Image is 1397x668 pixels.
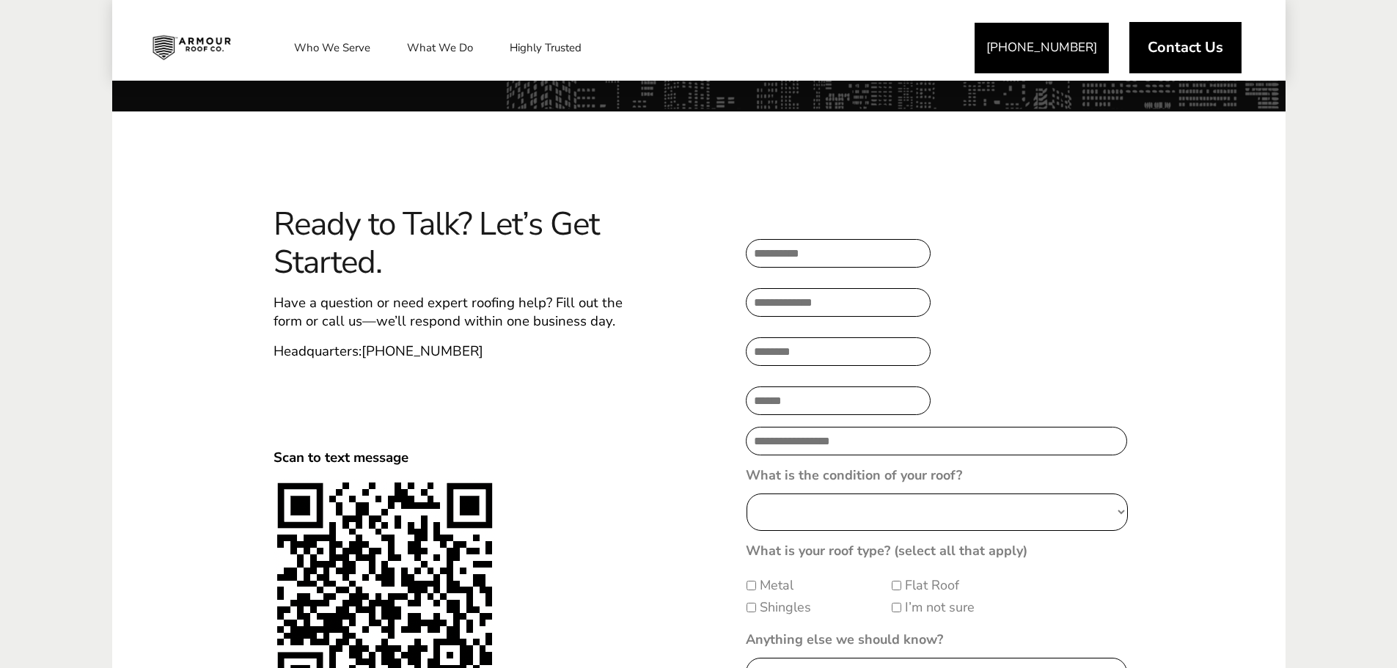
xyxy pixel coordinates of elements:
[274,205,637,283] span: Ready to Talk? Let’s Get Started.
[274,293,623,331] span: Have a question or need expert roofing help? Fill out the form or call us—we’ll respond within on...
[362,342,483,361] a: [PHONE_NUMBER]
[905,598,975,617] label: I’m not sure
[141,29,242,66] img: Industrial and Commercial Roofing Company | Armour Roof Co.
[760,576,793,595] label: Metal
[975,23,1109,73] a: [PHONE_NUMBER]
[905,576,959,595] label: Flat Roof
[746,543,1027,559] label: What is your roof type? (select all that apply)
[746,467,962,484] label: What is the condition of your roof?
[760,598,811,617] label: Shingles
[392,29,488,66] a: What We Do
[274,342,483,361] span: Headquarters:
[1129,22,1242,73] a: Contact Us
[746,631,943,648] label: Anything else we should know?
[495,29,596,66] a: Highly Trusted
[274,448,408,467] span: Scan to text message
[1148,40,1223,55] span: Contact Us
[279,29,385,66] a: Who We Serve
